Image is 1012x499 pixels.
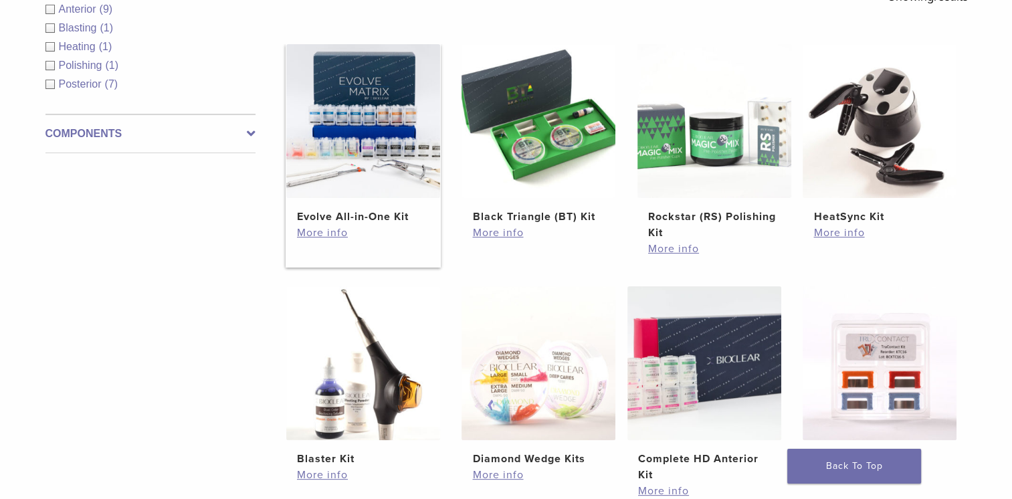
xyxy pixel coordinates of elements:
label: Components [45,126,256,142]
img: HeatSync Kit [803,44,956,198]
a: More info [472,225,605,241]
span: Heating [59,41,99,52]
img: Rockstar (RS) Polishing Kit [637,44,791,198]
img: TruContact Kit [803,286,956,440]
img: Blaster Kit [286,286,440,440]
span: (1) [99,41,112,52]
h2: Rockstar (RS) Polishing Kit [648,209,781,241]
span: (1) [105,60,118,71]
img: Diamond Wedge Kits [462,286,615,440]
span: (9) [100,3,113,15]
a: Rockstar (RS) Polishing KitRockstar (RS) Polishing Kit [637,44,793,241]
img: Black Triangle (BT) Kit [462,44,615,198]
h2: Diamond Wedge Kits [472,451,605,467]
span: Posterior [59,78,105,90]
a: More info [813,225,946,241]
h2: HeatSync Kit [813,209,946,225]
span: Anterior [59,3,100,15]
a: More info [638,483,771,499]
span: Blasting [59,22,100,33]
a: Complete HD Anterior KitComplete HD Anterior Kit [627,286,783,483]
h2: Evolve All-in-One Kit [297,209,429,225]
a: More info [648,241,781,257]
a: Diamond Wedge KitsDiamond Wedge Kits [461,286,617,467]
span: (7) [105,78,118,90]
span: Polishing [59,60,106,71]
a: More info [472,467,605,483]
a: TruContact KitTruContact Kit [802,286,958,467]
a: More info [297,225,429,241]
a: HeatSync KitHeatSync Kit [802,44,958,225]
a: Back To Top [787,449,921,484]
a: Evolve All-in-One KitEvolve All-in-One Kit [286,44,441,225]
a: More info [297,467,429,483]
a: Black Triangle (BT) KitBlack Triangle (BT) Kit [461,44,617,225]
h2: Black Triangle (BT) Kit [472,209,605,225]
span: (1) [100,22,113,33]
h2: Complete HD Anterior Kit [638,451,771,483]
img: Evolve All-in-One Kit [286,44,440,198]
img: Complete HD Anterior Kit [627,286,781,440]
a: Blaster KitBlaster Kit [286,286,441,467]
h2: Blaster Kit [297,451,429,467]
